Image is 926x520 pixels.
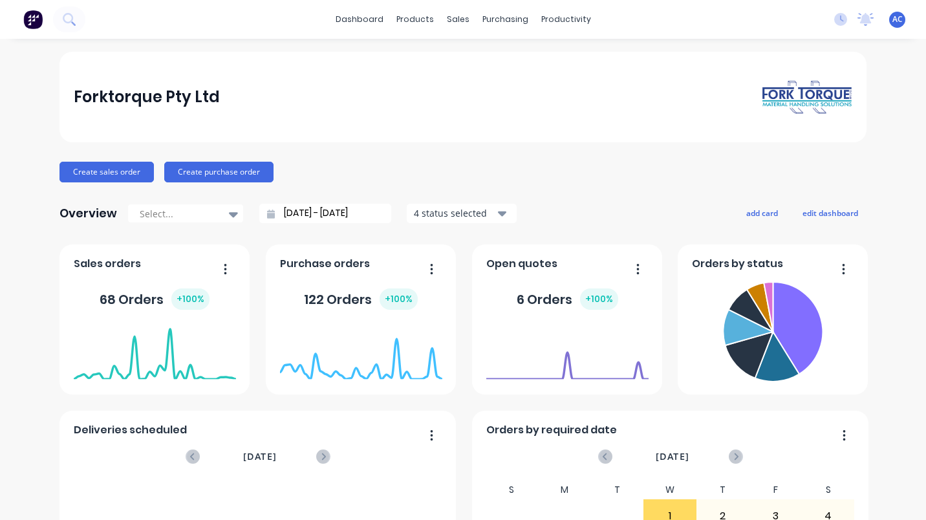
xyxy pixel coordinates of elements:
[100,288,210,310] div: 68 Orders
[476,10,535,29] div: purchasing
[517,288,618,310] div: 6 Orders
[74,256,141,272] span: Sales orders
[794,204,867,221] button: edit dashboard
[390,10,440,29] div: products
[74,84,220,110] div: Forktorque Pty Ltd
[486,481,539,499] div: S
[23,10,43,29] img: Factory
[692,256,783,272] span: Orders by status
[738,204,786,221] button: add card
[486,256,557,272] span: Open quotes
[329,10,390,29] a: dashboard
[407,204,517,223] button: 4 status selected
[643,481,696,499] div: W
[380,288,418,310] div: + 100 %
[802,481,855,499] div: S
[892,14,903,25] span: AC
[696,481,749,499] div: T
[59,200,117,226] div: Overview
[414,206,495,220] div: 4 status selected
[591,481,644,499] div: T
[243,450,277,464] span: [DATE]
[762,80,852,115] img: Forktorque Pty Ltd
[59,162,154,182] button: Create sales order
[749,481,802,499] div: F
[656,450,689,464] span: [DATE]
[280,256,370,272] span: Purchase orders
[535,10,598,29] div: productivity
[164,162,274,182] button: Create purchase order
[171,288,210,310] div: + 100 %
[440,10,476,29] div: sales
[538,481,591,499] div: M
[304,288,418,310] div: 122 Orders
[580,288,618,310] div: + 100 %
